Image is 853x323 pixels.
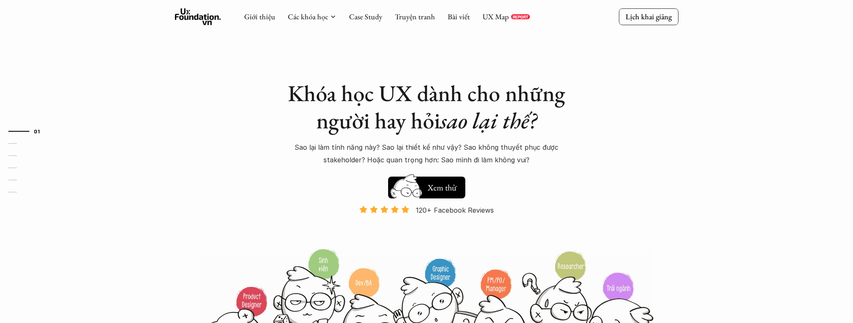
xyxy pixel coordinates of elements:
[280,141,574,167] p: Sao lại làm tính năng này? Sao lại thiết kế như vậy? Sao không thuyết phục được stakeholder? Hoặc...
[34,128,40,134] strong: 01
[626,12,672,21] p: Lịch khai giảng
[416,204,494,216] p: 120+ Facebook Reviews
[349,12,382,21] a: Case Study
[388,172,465,198] a: Xem thử
[511,14,530,19] a: REPORT
[288,12,328,21] a: Các khóa học
[440,106,537,135] em: sao lại thế?
[513,14,528,19] p: REPORT
[244,12,275,21] a: Giới thiệu
[428,182,456,193] h5: Xem thử
[448,12,470,21] a: Bài viết
[8,126,48,136] a: 01
[352,205,501,247] a: 120+ Facebook Reviews
[619,8,678,25] a: Lịch khai giảng
[280,80,574,134] h1: Khóa học UX dành cho những người hay hỏi
[395,12,435,21] a: Truyện tranh
[483,12,509,21] a: UX Map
